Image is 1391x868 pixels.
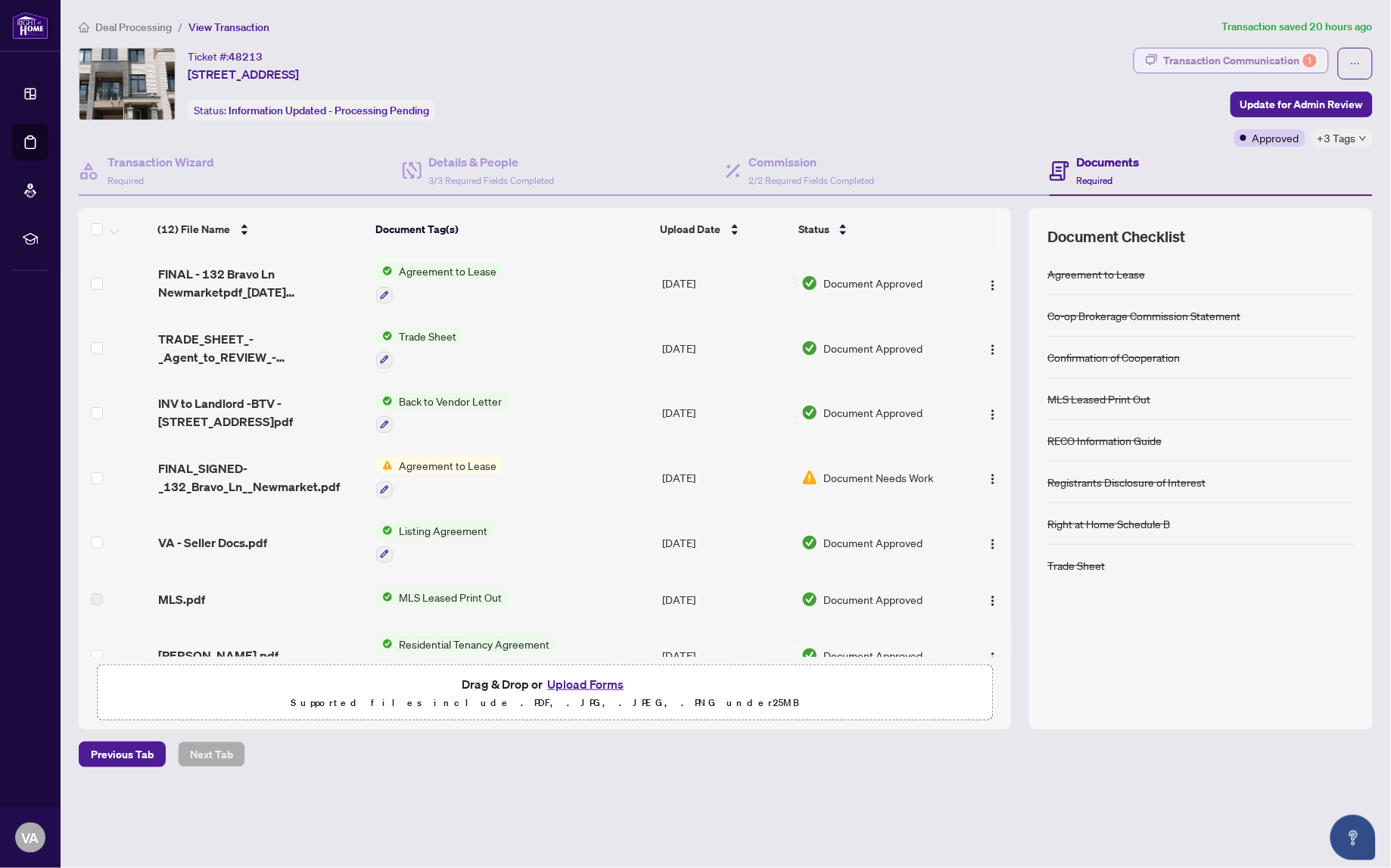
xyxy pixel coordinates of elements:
img: Status Icon [376,393,393,409]
td: [DATE] [656,445,795,510]
span: Agreement to Lease [393,457,503,474]
div: Co-op Brokerage Commission Statement [1047,307,1240,324]
span: [STREET_ADDRESS] [188,65,299,83]
img: logo [12,11,48,39]
span: FINAL_SIGNED-_132_Bravo_Ln__Newmarket.pdf [158,459,364,496]
button: Status IconResidential Tenancy Agreement [376,636,555,677]
span: 3/3 Required Fields Completed [429,175,555,186]
div: Trade Sheet [1047,557,1105,574]
span: Document Approved [824,404,923,421]
button: Status IconBack to Vendor Letter [376,393,508,434]
span: Approved [1253,129,1299,146]
img: Document Status [801,404,818,421]
img: Document Status [801,469,818,486]
span: Drag & Drop orUpload FormsSupported files include .PDF, .JPG, .JPEG, .PNG under25MB [98,665,992,721]
td: [DATE] [656,250,795,316]
button: Next Tab [178,742,245,767]
img: Status Icon [376,457,393,474]
span: TRADE_SHEET_-_Agent_to_REVIEW_-_132_Bravo_Lane.pdf [158,330,364,366]
span: Document Approved [824,534,923,551]
img: IMG-N12339332_1.jpg [79,48,175,120]
span: Update for Admin Review [1240,92,1363,117]
h4: Documents [1077,153,1140,171]
button: Transaction Communication1 [1134,48,1329,73]
button: Logo [981,400,1005,425]
span: Previous Tab [91,742,154,767]
button: Logo [981,643,1005,667]
img: Status Icon [376,263,393,279]
span: Listing Agreement [393,522,493,539]
th: (12) File Name [152,208,369,250]
button: Open asap [1330,815,1376,860]
span: Back to Vendor Letter [393,393,508,409]
article: Transaction saved 20 hours ago [1222,18,1373,36]
div: Confirmation of Cooperation [1047,349,1180,366]
img: Document Status [801,340,818,356]
span: MLS Leased Print Out [393,589,508,605]
th: Status [792,208,960,250]
button: Status IconListing Agreement [376,522,493,563]
span: Status [798,221,829,238]
span: Document Checklist [1047,226,1185,247]
button: Logo [981,465,1005,490]
td: [DATE] [656,624,795,689]
span: 48213 [229,50,263,64]
li: / [178,18,182,36]
span: FINAL - 132 Bravo Ln Newmarketpdf_[DATE] 11_46_13.pdf [158,265,364,301]
span: 2/2 Required Fields Completed [748,175,874,186]
th: Upload Date [655,208,793,250]
span: home [79,22,89,33]
span: +3 Tags [1318,129,1356,147]
div: MLS Leased Print Out [1047,390,1150,407]
span: Information Updated - Processing Pending [229,104,429,117]
span: Required [1077,175,1113,186]
span: Deal Processing [95,20,172,34]
span: Drag & Drop or [462,674,628,694]
td: [DATE] [656,381,795,446]
img: Document Status [801,275,818,291]
img: Status Icon [376,589,393,605]
span: Residential Tenancy Agreement [393,636,555,652]
span: MLS.pdf [158,590,205,608]
img: Status Icon [376,328,393,344]
img: Document Status [801,534,818,551]
span: Required [107,175,144,186]
button: Logo [981,271,1005,295]
div: Transaction Communication [1164,48,1317,73]
button: Update for Admin Review [1231,92,1373,117]
button: Logo [981,530,1005,555]
span: Document Approved [824,275,923,291]
span: Document Needs Work [824,469,934,486]
img: Logo [987,652,999,664]
img: Logo [987,538,999,550]
span: Upload Date [661,221,721,238]
button: Status IconAgreement to Lease [376,263,503,303]
p: Supported files include .PDF, .JPG, .JPEG, .PNG under 25 MB [107,694,983,712]
button: Logo [981,587,1005,611]
span: Trade Sheet [393,328,462,344]
div: Agreement to Lease [1047,266,1145,282]
div: Registrants Disclosure of Interest [1047,474,1206,490]
h4: Details & People [429,153,555,171]
span: Document Approved [824,647,923,664]
img: Logo [987,344,999,356]
img: Logo [987,473,999,485]
img: Logo [987,409,999,421]
button: Status IconTrade Sheet [376,328,462,369]
td: [DATE] [656,316,795,381]
button: Logo [981,336,1005,360]
span: INV to Landlord -BTV - [STREET_ADDRESS]pdf [158,394,364,431]
button: Status IconAgreement to Lease [376,457,503,498]
th: Document Tag(s) [369,208,655,250]
span: VA [22,827,39,848]
div: 1 [1303,54,1317,67]
span: [PERSON_NAME].pdf [158,646,279,664]
img: Logo [987,279,999,291]
td: [DATE] [656,510,795,575]
img: Status Icon [376,636,393,652]
span: (12) File Name [158,221,231,238]
span: VA - Seller Docs.pdf [158,534,267,552]
div: Right at Home Schedule B [1047,515,1170,532]
h4: Transaction Wizard [107,153,214,171]
img: Logo [987,595,999,607]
